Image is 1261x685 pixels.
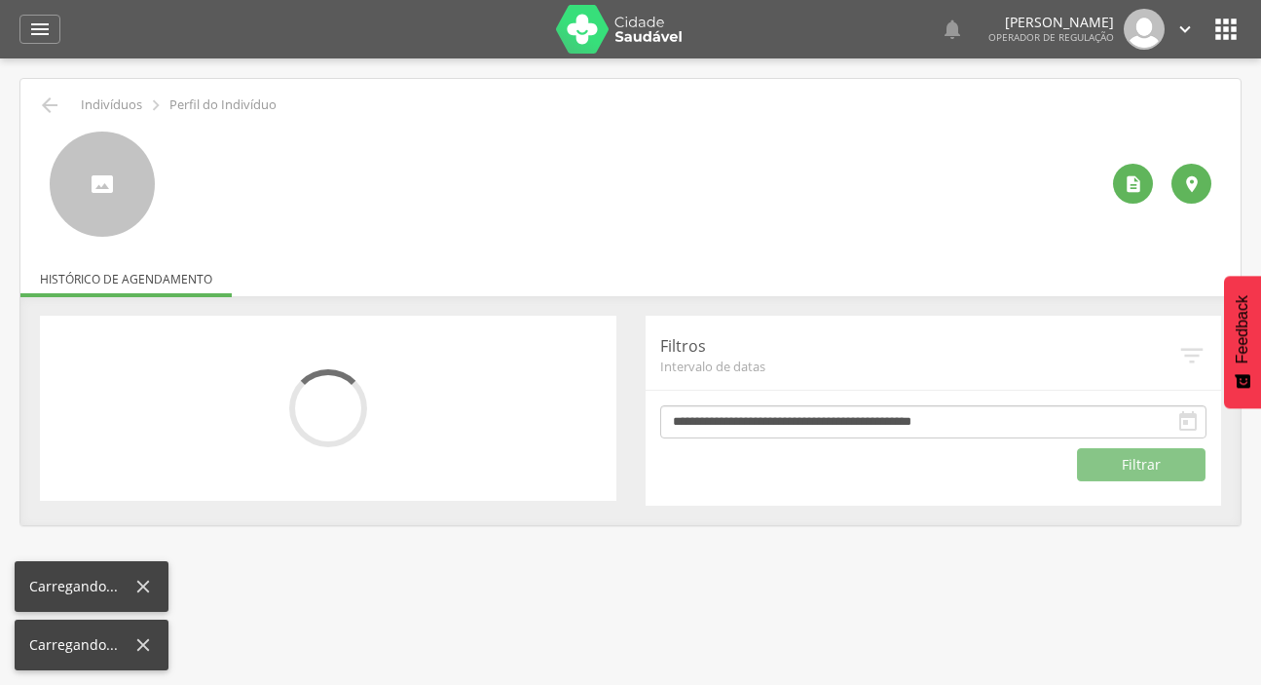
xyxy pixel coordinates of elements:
[660,335,1178,358] p: Filtros
[145,95,167,116] i: 
[1171,164,1211,204] div: Localização
[1234,295,1251,363] span: Feedback
[660,358,1178,375] span: Intervalo de datas
[29,635,132,655] div: Carregando...
[1177,341,1206,370] i: 
[941,18,964,41] i: 
[1077,448,1206,481] button: Filtrar
[81,97,142,113] p: Indivíduos
[941,9,964,50] a: 
[1174,9,1196,50] a: 
[1224,276,1261,408] button: Feedback - Mostrar pesquisa
[38,94,61,117] i: Voltar
[19,15,60,44] a: 
[1176,410,1200,434] i: 
[1113,164,1153,204] div: Ver histórico de cadastramento
[1174,19,1196,40] i: 
[1182,174,1202,194] i: 
[28,18,52,41] i: 
[1124,174,1143,194] i: 
[988,16,1114,29] p: [PERSON_NAME]
[988,30,1114,44] span: Operador de regulação
[169,97,277,113] p: Perfil do Indivíduo
[1210,14,1242,45] i: 
[29,577,132,596] div: Carregando...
